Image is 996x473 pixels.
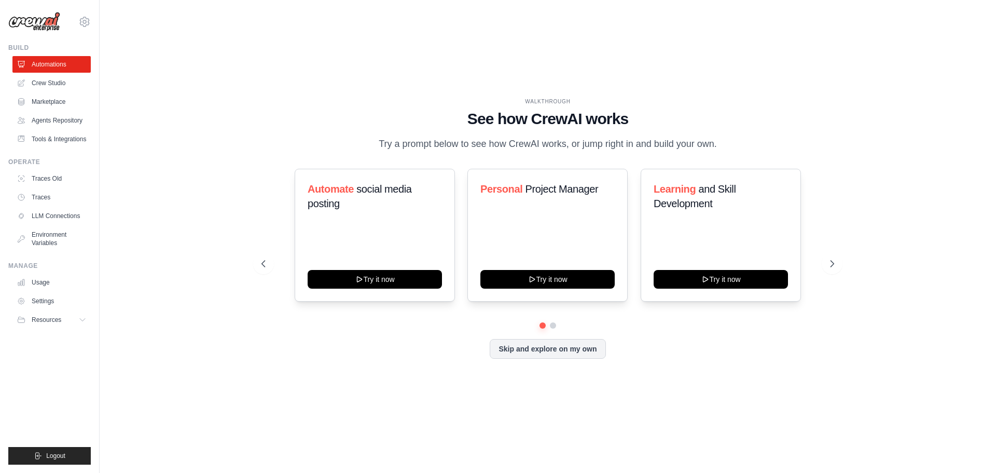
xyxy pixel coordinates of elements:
span: Personal [480,183,522,195]
span: Project Manager [525,183,599,195]
div: Manage [8,262,91,270]
span: Learning [654,183,696,195]
button: Resources [12,312,91,328]
button: Try it now [308,270,442,289]
a: Settings [12,293,91,309]
a: Agents Repository [12,112,91,129]
a: Tools & Integrations [12,131,91,147]
span: Automate [308,183,354,195]
span: Logout [46,452,65,460]
span: social media posting [308,183,412,209]
h1: See how CrewAI works [261,110,834,128]
img: Logo [8,12,60,32]
button: Skip and explore on my own [490,339,605,359]
span: and Skill Development [654,183,736,209]
a: Marketplace [12,93,91,110]
div: WALKTHROUGH [261,98,834,105]
a: Usage [12,274,91,291]
div: Build [8,44,91,52]
a: Automations [12,56,91,73]
div: Operate [8,158,91,166]
button: Logout [8,447,91,465]
a: LLM Connections [12,208,91,224]
span: Resources [32,316,61,324]
p: Try a prompt below to see how CrewAI works, or jump right in and build your own. [374,137,722,152]
a: Crew Studio [12,75,91,91]
button: Try it now [480,270,615,289]
button: Try it now [654,270,788,289]
a: Traces Old [12,170,91,187]
a: Environment Variables [12,226,91,251]
a: Traces [12,189,91,206]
